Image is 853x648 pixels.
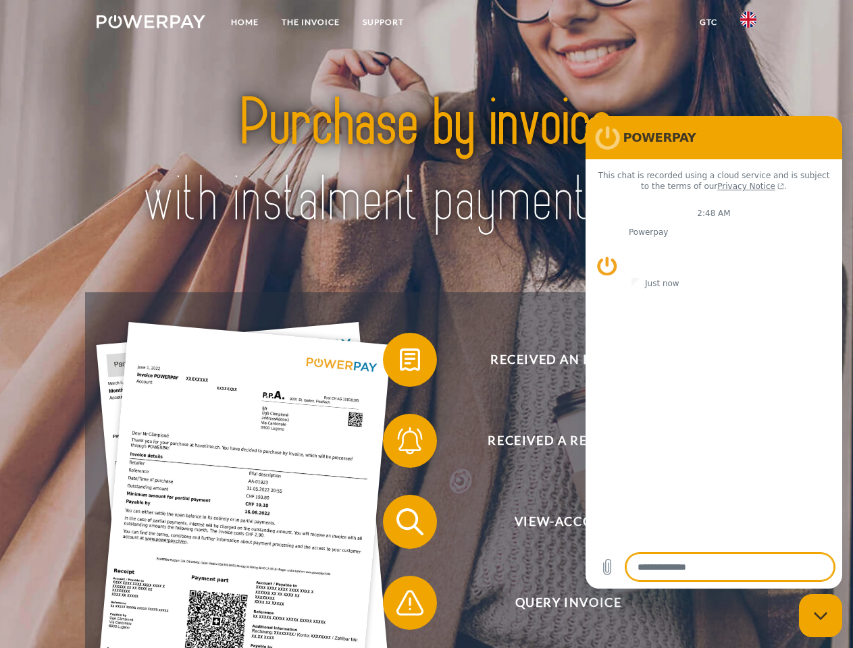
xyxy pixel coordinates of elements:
a: GTC [688,10,729,34]
img: qb_search.svg [393,505,427,539]
span: View-Account [403,495,733,549]
a: Support [351,10,415,34]
a: Home [219,10,270,34]
button: Received a reminder? [383,414,734,468]
button: View-Account [383,495,734,549]
img: qb_warning.svg [393,586,427,620]
a: THE INVOICE [270,10,351,34]
img: en [740,11,756,28]
img: qb_bell.svg [393,424,427,458]
img: qb_bill.svg [393,343,427,377]
img: logo-powerpay-white.svg [97,15,205,28]
span: Query Invoice [403,576,733,630]
img: title-powerpay_en.svg [129,65,724,259]
button: Received an invoice? [383,333,734,387]
button: Query Invoice [383,576,734,630]
span: Received a reminder? [403,414,733,468]
span: Received an invoice? [403,333,733,387]
iframe: Button to launch messaging window, conversation in progress [799,594,842,637]
iframe: Messaging window [586,116,842,589]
